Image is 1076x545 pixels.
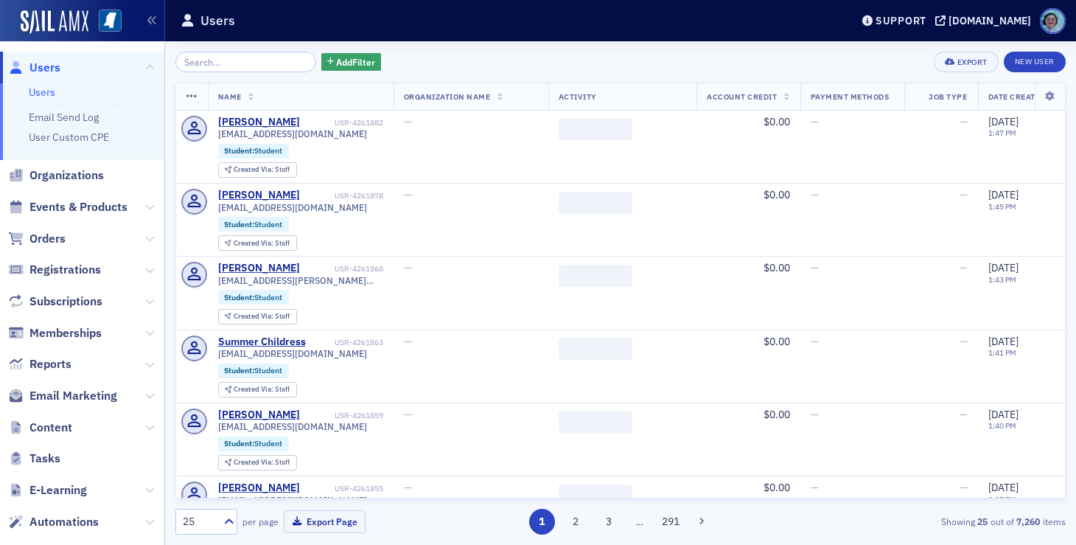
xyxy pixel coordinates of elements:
div: Created Via: Staff [218,455,297,471]
span: $0.00 [764,335,790,348]
img: SailAMX [99,10,122,32]
div: [PERSON_NAME] [218,409,300,422]
div: USR-4261859 [302,411,383,420]
span: — [404,408,412,421]
button: [DOMAIN_NAME] [935,15,1036,26]
div: USR-4261882 [302,118,383,128]
a: Tasks [8,451,60,467]
span: Add Filter [336,55,375,69]
span: Reports [29,356,71,372]
a: Subscriptions [8,294,102,310]
div: Staff [234,459,290,467]
strong: 7,260 [1014,515,1043,528]
div: [PERSON_NAME] [218,482,300,495]
a: Student:Student [224,439,282,448]
span: [DATE] [988,188,1019,201]
span: Job Type [929,91,967,102]
span: [EMAIL_ADDRESS][PERSON_NAME][DOMAIN_NAME] [218,275,383,286]
span: Account Credit [707,91,777,102]
time: 1:47 PM [988,128,1016,138]
span: Organizations [29,167,104,184]
span: $0.00 [764,188,790,201]
span: [DATE] [988,335,1019,348]
a: Memberships [8,325,102,341]
button: 3 [596,509,622,535]
span: Payment Methods [811,91,890,102]
span: — [960,261,968,274]
span: Activity [559,91,597,102]
span: E-Learning [29,482,87,499]
span: Created Via : [234,384,275,394]
a: Email Marketing [8,388,117,404]
div: Student: [218,217,290,232]
div: Support [876,14,926,27]
span: Events & Products [29,199,127,215]
div: USR-4261868 [302,264,383,274]
div: USR-4261855 [302,484,383,493]
span: — [811,335,819,348]
a: Automations [8,514,99,530]
span: Subscriptions [29,294,102,310]
div: Showing out of items [779,515,1066,528]
span: — [811,408,819,421]
a: User Custom CPE [29,131,109,144]
a: Organizations [8,167,104,184]
div: Export [957,58,988,66]
a: Users [29,86,55,99]
span: [EMAIL_ADDRESS][DOMAIN_NAME] [218,202,367,213]
span: — [960,408,968,421]
div: 25 [183,514,215,530]
span: [EMAIL_ADDRESS][DOMAIN_NAME] [218,495,367,506]
button: 291 [658,509,684,535]
div: Student: [218,437,290,451]
label: per page [242,515,279,528]
span: Student : [224,365,254,375]
span: ‌ [559,485,632,507]
span: Organization Name [404,91,491,102]
a: SailAMX [21,10,88,34]
div: Created Via: Staff [218,162,297,178]
time: 1:37 PM [988,494,1016,504]
a: Student:Student [224,146,282,156]
span: — [811,115,819,128]
div: Created Via: Staff [218,382,297,398]
span: — [811,261,819,274]
span: Automations [29,514,99,530]
div: Summer Childress [218,336,306,349]
div: USR-4261863 [308,338,383,347]
span: — [404,115,412,128]
span: [EMAIL_ADDRESS][DOMAIN_NAME] [218,421,367,432]
span: Date Created [988,91,1046,102]
span: Student : [224,219,254,229]
a: New User [1004,52,1066,72]
span: [EMAIL_ADDRESS][DOMAIN_NAME] [218,348,367,359]
a: [PERSON_NAME] [218,189,300,202]
a: E-Learning [8,482,87,499]
div: USR-4261878 [302,191,383,201]
span: — [404,261,412,274]
a: [PERSON_NAME] [218,262,300,275]
a: Content [8,420,72,436]
div: [DOMAIN_NAME] [949,14,1031,27]
a: Student:Student [224,366,282,375]
strong: 25 [975,515,991,528]
input: Search… [175,52,316,72]
time: 1:40 PM [988,420,1016,431]
button: Export Page [284,510,366,533]
button: Export [934,52,998,72]
span: Memberships [29,325,102,341]
span: ‌ [559,118,632,140]
span: $0.00 [764,481,790,494]
span: — [960,188,968,201]
span: ‌ [559,265,632,287]
a: Registrations [8,262,101,278]
span: Content [29,420,72,436]
span: Registrations [29,262,101,278]
time: 1:43 PM [988,274,1016,285]
span: Name [218,91,242,102]
span: Orders [29,231,66,247]
span: $0.00 [764,115,790,128]
a: Orders [8,231,66,247]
